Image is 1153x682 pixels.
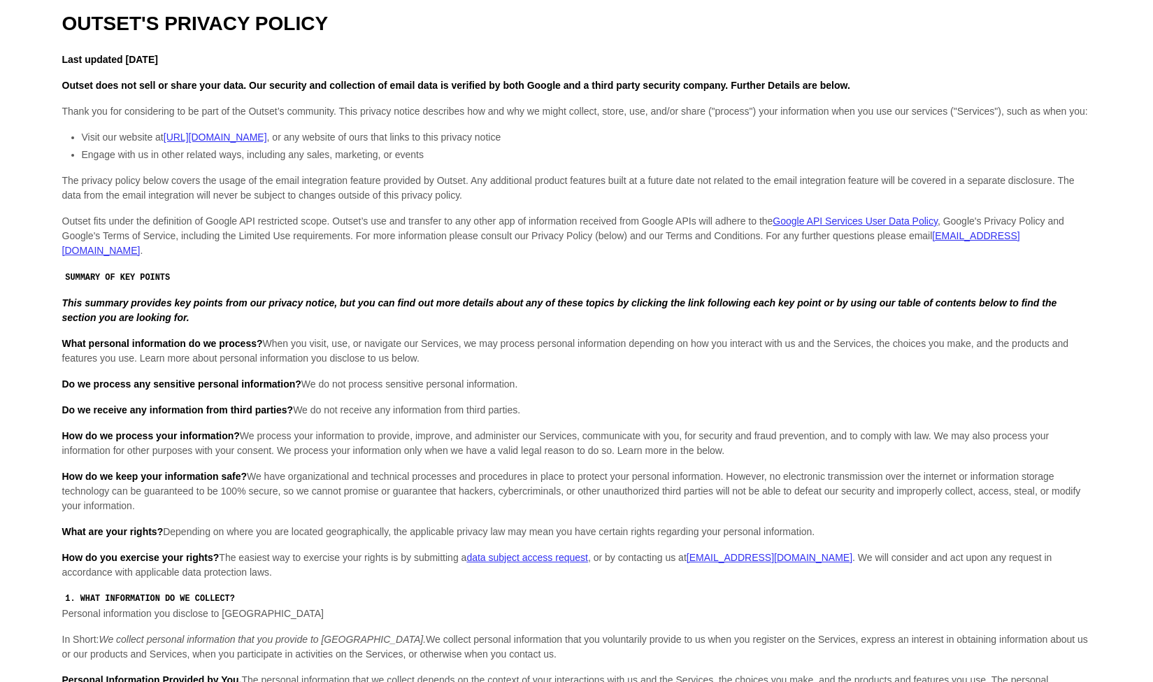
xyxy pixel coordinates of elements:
[62,230,1020,256] a: [EMAIL_ADDRESS][DOMAIN_NAME]
[62,550,1091,580] p: The easiest way to exercise your rights is by submitting a , or by contacting us at . We will con...
[62,525,1091,539] p: Depending on where you are located geographically, the applicable privacy law may mean you have c...
[62,338,263,349] strong: What personal information do we process?
[62,13,329,34] strong: OUTSET'S PRIVACY POLICY
[62,403,1091,418] p: We do not receive any information from third parties.
[62,104,1091,119] p: Thank you for considering to be part of the Outset’s community. This privacy notice describes how...
[62,591,1091,621] p: Personal information you disclose to [GEOGRAPHIC_DATA]
[62,297,1057,323] em: This summary provides key points from our privacy notice, but you can find out more details about...
[62,429,1091,458] p: We process your information to provide, improve, and administer our Services, communicate with yo...
[687,552,852,563] a: [EMAIL_ADDRESS][DOMAIN_NAME]
[62,552,220,563] strong: How do you exercise your rights?
[62,377,1091,392] p: We do not process sensitive personal information.
[62,469,1091,513] p: We have organizational and technical processes and procedures in place to protect your personal i...
[62,404,294,415] strong: Do we receive any information from third parties?
[164,132,267,143] a: [URL][DOMAIN_NAME]
[82,130,1091,145] li: Visit our website at , or any website of ours that links to this privacy notice
[62,271,173,285] code: SUMMARY OF KEY POINTS
[62,378,301,390] strong: Do we process any sensitive personal information?
[62,430,240,441] strong: How do we process your information?
[62,80,850,91] strong: Outset does not sell or share your data. Our security and collection of email data is verified by...
[62,54,158,65] strong: Last updated [DATE]
[773,215,938,227] a: Google API Services User Data Policy
[62,214,1091,258] p: Outset fits under the definition of Google API restricted scope. Outset’s use and transfer to any...
[466,552,588,563] a: data subject access request
[62,336,1091,366] p: When you visit, use, or navigate our Services, we may process personal information depending on h...
[62,471,247,482] strong: How do we keep your information safe?
[82,148,1091,162] li: Engage with us in other related ways, including any sales, marketing, or events
[62,526,164,537] strong: What are your rights?
[62,173,1091,203] p: The privacy policy below covers the usage of the email integration feature provided by Outset. An...
[99,634,426,645] em: We collect personal information that you provide to [GEOGRAPHIC_DATA].
[62,632,1091,662] p: In Short: We collect personal information that you voluntarily provide to us when you register on...
[62,592,238,606] code: 1. WHAT INFORMATION DO WE COLLECT?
